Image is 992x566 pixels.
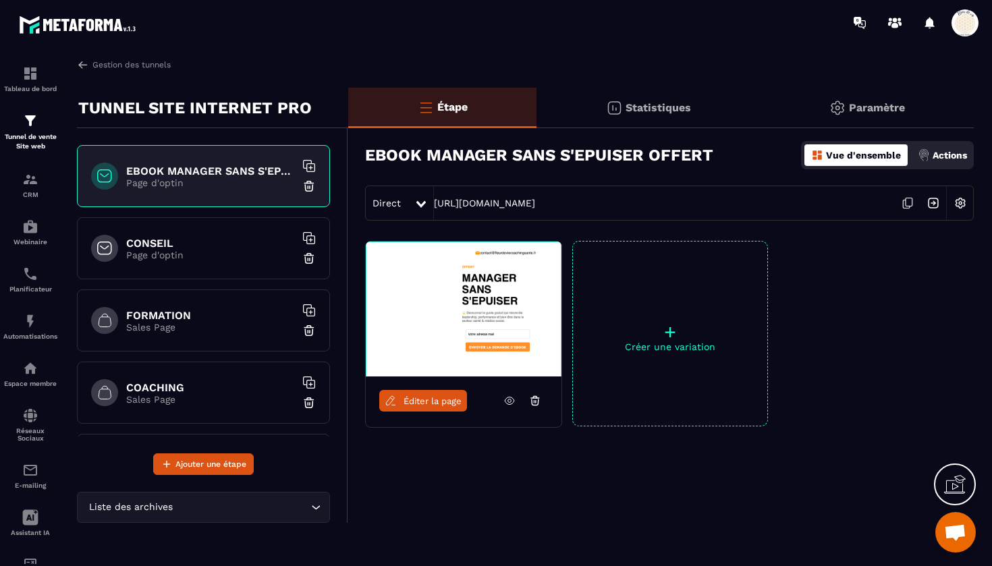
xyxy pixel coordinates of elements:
p: Actions [933,150,967,161]
a: formationformationTunnel de vente Site web [3,103,57,161]
p: Tunnel de vente Site web [3,132,57,151]
img: social-network [22,407,38,424]
button: Ajouter une étape [153,453,254,475]
p: Espace membre [3,380,57,387]
a: formationformationTableau de bord [3,55,57,103]
p: Assistant IA [3,529,57,536]
a: automationsautomationsAutomatisations [3,303,57,350]
img: automations [22,360,38,376]
p: + [573,322,767,341]
a: [URL][DOMAIN_NAME] [434,198,535,208]
p: E-mailing [3,482,57,489]
p: Vue d'ensemble [826,150,901,161]
img: automations [22,313,38,329]
p: Paramètre [849,101,905,114]
a: Assistant IA [3,499,57,546]
h6: CONSEIL [126,237,295,250]
h3: EBOOK MANAGER SANS S'EPUISER OFFERT [365,146,713,165]
div: Search for option [77,492,330,523]
a: emailemailE-mailing [3,452,57,499]
a: Gestion des tunnels [77,59,171,71]
img: trash [302,252,316,265]
img: trash [302,179,316,193]
h6: FORMATION [126,309,295,322]
img: setting-gr.5f69749f.svg [829,100,846,116]
p: Créer une variation [573,341,767,352]
img: trash [302,324,316,337]
img: setting-w.858f3a88.svg [947,190,973,216]
img: image [366,242,561,376]
img: formation [22,113,38,129]
img: stats.20deebd0.svg [606,100,622,116]
a: automationsautomationsEspace membre [3,350,57,397]
a: Éditer la page [379,390,467,412]
img: scheduler [22,266,38,282]
p: Tableau de bord [3,85,57,92]
a: automationsautomationsWebinaire [3,208,57,256]
img: logo [19,12,140,37]
img: trash [302,396,316,409]
p: Étape [437,101,468,113]
p: Webinaire [3,238,57,246]
img: arrow [77,59,89,71]
img: dashboard-orange.40269519.svg [811,149,823,161]
h6: EBOOK MANAGER SANS S'EPUISER OFFERT [126,165,295,177]
span: Éditer la page [404,396,462,406]
img: arrow-next.bcc2205e.svg [920,190,946,216]
a: schedulerschedulerPlanificateur [3,256,57,303]
img: formation [22,65,38,82]
p: TUNNEL SITE INTERNET PRO [78,94,312,121]
img: bars-o.4a397970.svg [418,99,434,115]
p: Automatisations [3,333,57,340]
span: Direct [373,198,401,208]
p: Page d'optin [126,177,295,188]
img: actions.d6e523a2.png [918,149,930,161]
p: Page d'optin [126,250,295,260]
img: automations [22,219,38,235]
p: Sales Page [126,394,295,405]
p: Statistiques [626,101,691,114]
p: Planificateur [3,285,57,293]
a: social-networksocial-networkRéseaux Sociaux [3,397,57,452]
input: Search for option [175,500,308,515]
span: Liste des archives [86,500,175,515]
img: email [22,462,38,478]
a: formationformationCRM [3,161,57,208]
div: Ouvrir le chat [935,512,976,553]
img: formation [22,171,38,188]
p: Sales Page [126,322,295,333]
span: Ajouter une étape [175,457,246,471]
h6: COACHING [126,381,295,394]
p: Réseaux Sociaux [3,427,57,442]
p: CRM [3,191,57,198]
